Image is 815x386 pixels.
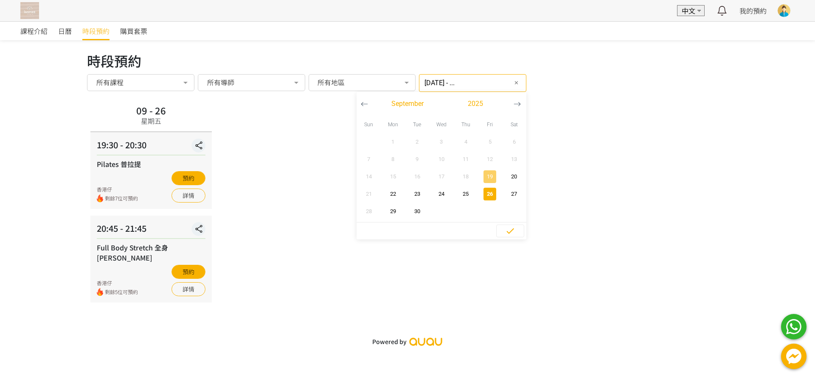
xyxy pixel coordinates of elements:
span: 30 [407,207,427,216]
a: 我的預約 [739,6,767,16]
a: 課程介紹 [20,22,48,40]
button: 26 [478,185,502,203]
button: 20 [502,168,526,185]
span: 剩餘7位可預約 [105,194,138,203]
button: 預約 [171,171,205,185]
div: 星期五 [141,116,161,126]
button: 6 [502,133,526,150]
span: 14 [359,172,378,181]
button: 2025 [441,97,509,110]
span: 6 [505,138,524,146]
span: 21 [359,190,378,198]
span: 25 [456,190,475,198]
button: 14 [357,168,381,185]
button: 5 [478,133,502,150]
span: 1 [383,138,402,146]
div: Fri [478,116,502,133]
button: 2 [405,133,429,150]
button: ✕ [511,78,521,88]
span: 19 [481,172,500,181]
img: T57dtJh47iSJKDtQ57dN6xVUMYY2M0XQuGF02OI4.png [20,2,39,19]
div: Sat [502,116,526,133]
button: 24 [429,185,453,203]
span: 20 [505,172,524,181]
button: 25 [454,185,478,203]
span: 18 [456,172,475,181]
span: 2 [407,138,427,146]
span: ✕ [514,79,519,87]
span: September [391,99,424,109]
button: 18 [454,168,478,185]
button: 7 [357,150,381,168]
span: 3 [432,138,451,146]
span: 22 [383,190,402,198]
button: 10 [429,150,453,168]
span: 12 [481,155,500,164]
button: 29 [381,203,405,220]
button: 12 [478,150,502,168]
img: fire.png [97,194,103,203]
button: 9 [405,150,429,168]
span: 所有地區 [318,78,345,86]
span: 10 [432,155,451,164]
div: 香港仔 [97,279,138,287]
span: 28 [359,207,378,216]
button: 27 [502,185,526,203]
div: Full Body Stretch 全身[PERSON_NAME] [97,242,205,263]
span: 購買套票 [120,26,147,36]
span: 7 [359,155,378,164]
span: 13 [505,155,524,164]
button: 23 [405,185,429,203]
button: 17 [429,168,453,185]
a: 詳情 [171,189,205,203]
div: 09 - 26 [136,106,166,115]
div: Tue [405,116,429,133]
div: Wed [429,116,453,133]
span: 17 [432,172,451,181]
span: 2025 [468,99,483,109]
span: 26 [481,190,500,198]
button: 4 [454,133,478,150]
span: 24 [432,190,451,198]
a: 購買套票 [120,22,147,40]
span: 4 [456,138,475,146]
div: 香港仔 [97,186,138,193]
button: 1 [381,133,405,150]
button: 28 [357,203,381,220]
a: 日曆 [58,22,72,40]
button: 3 [429,133,453,150]
div: 19:30 - 20:30 [97,139,205,156]
button: 11 [454,150,478,168]
button: 22 [381,185,405,203]
button: 15 [381,168,405,185]
span: 29 [383,207,402,216]
span: 27 [505,190,524,198]
div: Sun [357,116,381,133]
div: Mon [381,116,405,133]
button: 19 [478,168,502,185]
button: 8 [381,150,405,168]
button: 預約 [171,265,205,279]
a: 時段預約 [82,22,110,40]
button: 13 [502,150,526,168]
button: September [374,97,441,110]
span: 9 [407,155,427,164]
div: 時段預約 [87,50,728,71]
button: 30 [405,203,429,220]
a: 詳情 [171,282,205,296]
span: 23 [407,190,427,198]
button: 16 [405,168,429,185]
span: 5 [481,138,500,146]
span: 時段預約 [82,26,110,36]
span: 11 [456,155,475,164]
div: Thu [454,116,478,133]
span: 所有課程 [96,78,124,86]
input: 篩選日期 [419,74,526,92]
span: 剩餘5位可預約 [105,288,138,296]
img: fire.png [97,288,103,296]
span: 日曆 [58,26,72,36]
span: 16 [407,172,427,181]
span: 課程介紹 [20,26,48,36]
span: 15 [383,172,402,181]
